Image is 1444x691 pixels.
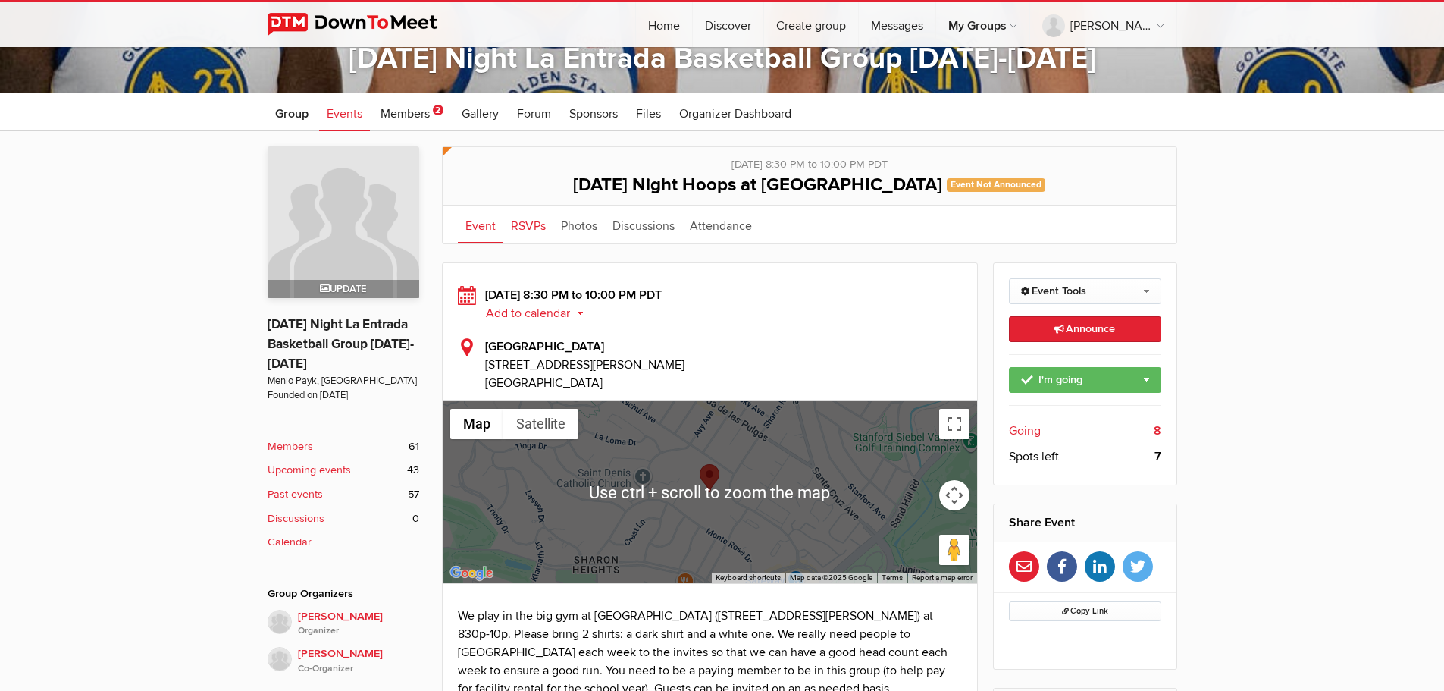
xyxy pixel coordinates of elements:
[1154,422,1161,440] b: 8
[939,409,969,439] button: Toggle fullscreen view
[1009,278,1161,304] a: Event Tools
[381,106,430,121] span: Members
[268,647,292,671] img: Derek
[268,638,419,676] a: [PERSON_NAME]Co-Organizer
[373,93,451,131] a: Members 2
[1054,322,1115,335] span: Announce
[939,535,969,565] button: Drag Pegman onto the map to open Street View
[268,610,419,639] a: [PERSON_NAME]Organizer
[573,174,942,196] span: [DATE] Night Hoops at [GEOGRAPHIC_DATA]
[412,510,419,527] span: 0
[562,93,625,131] a: Sponsors
[509,93,559,131] a: Forum
[503,409,578,439] button: Show satellite imagery
[298,662,419,676] i: Co-Organizer
[679,106,791,121] span: Organizer Dashboard
[462,106,499,121] span: Gallery
[605,206,682,243] a: Discussions
[268,438,419,455] a: Members 61
[764,2,858,47] a: Create group
[682,206,760,243] a: Attendance
[1009,316,1161,342] a: Announce
[569,106,618,121] span: Sponsors
[458,147,1161,173] div: [DATE] 8:30 PM to 10:00 PM PDT
[268,462,419,479] a: Upcoming events 43
[268,388,419,403] span: Founded on [DATE]
[268,462,351,479] b: Upcoming events
[628,93,669,131] a: Files
[268,146,419,298] img: Thursday Night La Entrada Basketball Group 2025-2026
[485,375,603,391] span: [GEOGRAPHIC_DATA]
[454,93,506,131] a: Gallery
[409,438,419,455] span: 61
[268,534,419,551] a: Calendar
[268,586,419,602] div: Group Organizers
[485,339,604,354] b: [GEOGRAPHIC_DATA]
[268,374,419,388] span: Menlo Payk, [GEOGRAPHIC_DATA]
[349,41,1096,76] a: [DATE] Night La Entrada Basketball Group [DATE]-[DATE]
[268,510,419,527] a: Discussions 0
[636,2,692,47] a: Home
[298,624,419,638] i: Organizer
[485,356,963,374] span: [STREET_ADDRESS][PERSON_NAME]
[408,486,419,503] span: 57
[1062,606,1108,616] span: Copy Link
[407,462,419,479] span: 43
[859,2,935,47] a: Messages
[503,206,553,243] a: RSVPs
[939,480,969,510] button: Map camera controls
[268,146,419,298] a: Update
[450,409,503,439] button: Show street map
[268,13,461,36] img: DownToMeet
[268,510,324,527] b: Discussions
[912,573,973,582] a: Report a map error
[1009,448,1059,466] span: Spots left
[1030,2,1176,47] a: [PERSON_NAME]
[693,2,763,47] a: Discover
[716,573,781,583] button: Keyboard shortcuts
[553,206,605,243] a: Photos
[458,286,963,322] div: [DATE] 8:30 PM to 10:00 PM PDT
[446,564,496,583] a: Open this area in Google Maps (opens a new window)
[1154,448,1161,466] b: 7
[268,438,313,455] b: Members
[275,106,309,121] span: Group
[1009,422,1041,440] span: Going
[268,486,419,503] a: Past events 57
[298,645,419,676] span: [PERSON_NAME]
[1009,504,1161,541] h2: Share Event
[517,106,551,121] span: Forum
[268,534,312,551] b: Calendar
[327,106,362,121] span: Events
[882,573,903,582] a: Terms (opens in new tab)
[433,105,443,115] span: 2
[320,283,366,295] span: Update
[458,206,503,243] a: Event
[298,608,419,639] span: [PERSON_NAME]
[268,316,414,372] a: [DATE] Night La Entrada Basketball Group [DATE]-[DATE]
[636,106,661,121] span: Files
[446,564,496,583] img: Google
[268,610,292,634] img: H Lee hoops
[672,93,799,131] a: Organizer Dashboard
[268,486,323,503] b: Past events
[947,178,1045,191] span: Event Not Announced
[319,93,370,131] a: Events
[268,93,316,131] a: Group
[485,306,595,320] button: Add to calendar
[1009,601,1161,621] button: Copy Link
[790,573,872,582] span: Map data ©2025 Google
[1009,367,1161,393] a: I'm going
[936,2,1029,47] a: My Groups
